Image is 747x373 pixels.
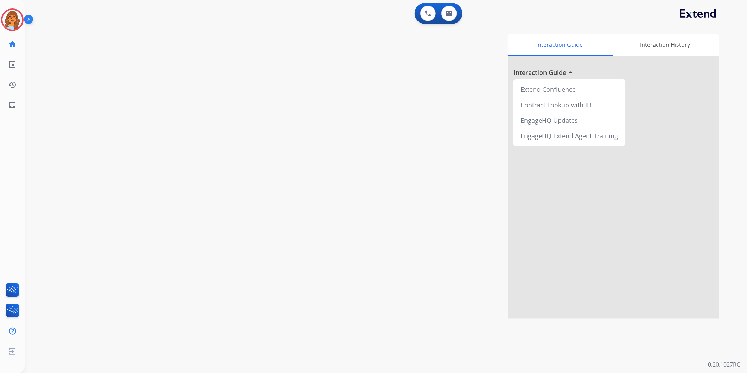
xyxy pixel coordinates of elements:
[516,97,622,113] div: Contract Lookup with ID
[612,34,719,56] div: Interaction History
[508,34,612,56] div: Interaction Guide
[2,10,22,30] img: avatar
[516,82,622,97] div: Extend Confluence
[8,101,17,109] mat-icon: inbox
[8,81,17,89] mat-icon: history
[8,40,17,48] mat-icon: home
[708,360,740,369] p: 0.20.1027RC
[516,113,622,128] div: EngageHQ Updates
[516,128,622,144] div: EngageHQ Extend Agent Training
[8,60,17,69] mat-icon: list_alt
